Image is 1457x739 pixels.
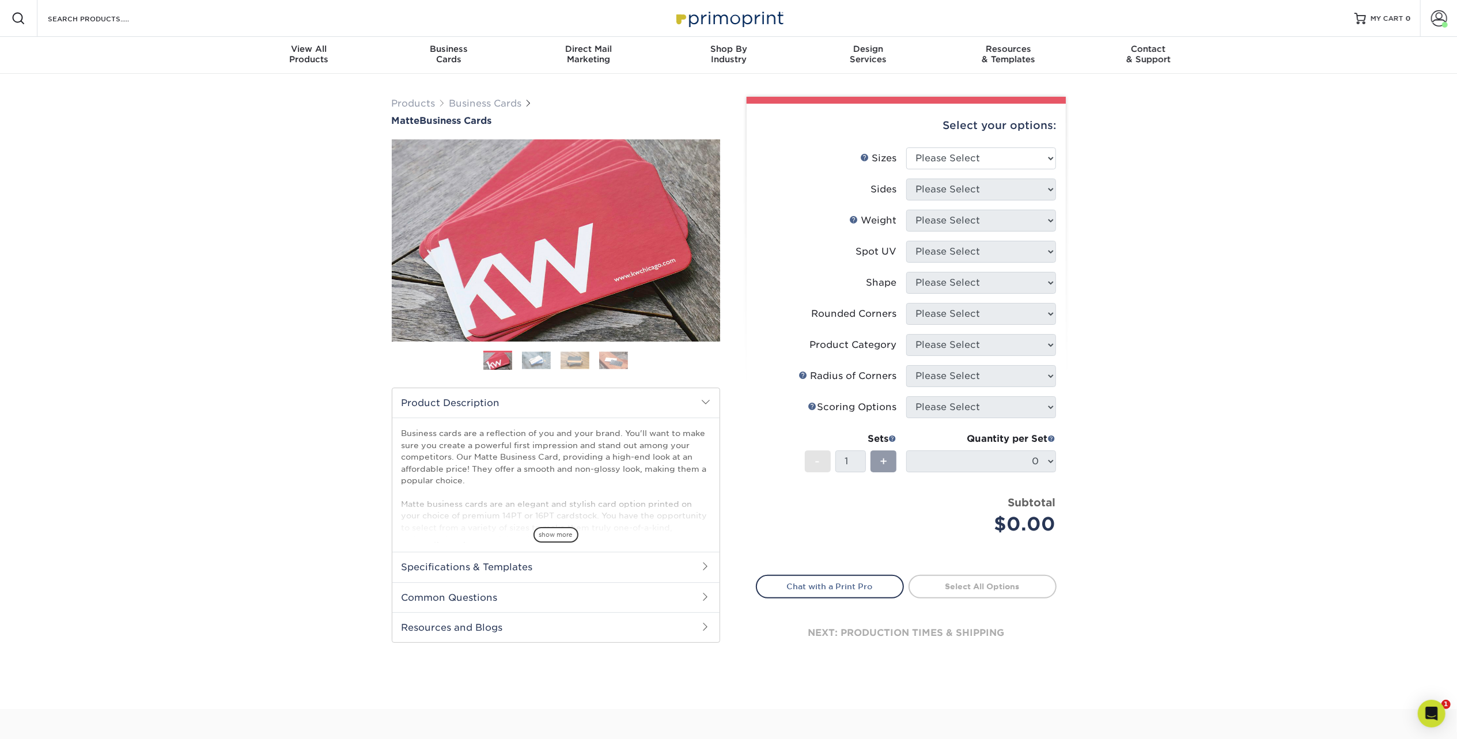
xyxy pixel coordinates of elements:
a: BusinessCards [379,37,519,74]
div: & Templates [938,44,1078,65]
span: Resources [938,44,1078,54]
div: Products [239,44,379,65]
span: View All [239,44,379,54]
div: Services [798,44,938,65]
div: Product Category [810,338,897,352]
span: 1 [1441,700,1451,709]
span: Business [379,44,519,54]
h2: Resources and Blogs [392,612,720,642]
div: next: production times & shipping [756,598,1057,668]
span: MY CART [1371,14,1403,24]
a: Products [392,98,436,109]
span: Matte [392,115,420,126]
span: Shop By [659,44,798,54]
span: - [815,453,820,470]
div: Marketing [519,44,659,65]
div: Sizes [861,151,897,165]
h2: Product Description [392,388,720,418]
span: Contact [1078,44,1218,54]
a: Shop ByIndustry [659,37,798,74]
img: Business Cards 03 [561,351,589,369]
div: Quantity per Set [906,432,1056,446]
div: Spot UV [856,245,897,259]
div: Select your options: [756,104,1057,147]
img: Matte 01 [392,77,720,405]
span: Design [798,44,938,54]
a: Select All Options [909,575,1057,598]
span: Direct Mail [519,44,659,54]
div: & Support [1078,44,1218,65]
img: Business Cards 04 [599,351,628,369]
div: Rounded Corners [812,307,897,321]
a: MatteBusiness Cards [392,115,720,126]
h1: Business Cards [392,115,720,126]
strong: Subtotal [1008,496,1056,509]
img: Primoprint [671,6,786,31]
img: Business Cards 01 [483,347,512,376]
h2: Common Questions [392,582,720,612]
h2: Specifications & Templates [392,552,720,582]
a: Chat with a Print Pro [756,575,904,598]
div: Sides [871,183,897,196]
div: Shape [866,276,897,290]
div: Radius of Corners [799,369,897,383]
a: Resources& Templates [938,37,1078,74]
a: Direct MailMarketing [519,37,659,74]
div: Cards [379,44,519,65]
div: Industry [659,44,798,65]
a: Contact& Support [1078,37,1218,74]
p: Business cards are a reflection of you and your brand. You'll want to make sure you create a powe... [402,427,710,592]
div: Weight [850,214,897,228]
div: Scoring Options [808,400,897,414]
span: 0 [1406,14,1411,22]
div: Sets [805,432,897,446]
a: View AllProducts [239,37,379,74]
a: DesignServices [798,37,938,74]
a: Business Cards [449,98,522,109]
div: Open Intercom Messenger [1418,700,1445,727]
span: show more [533,527,578,543]
span: + [880,453,887,470]
img: Business Cards 02 [522,351,551,369]
input: SEARCH PRODUCTS..... [47,12,159,25]
div: $0.00 [915,510,1056,538]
